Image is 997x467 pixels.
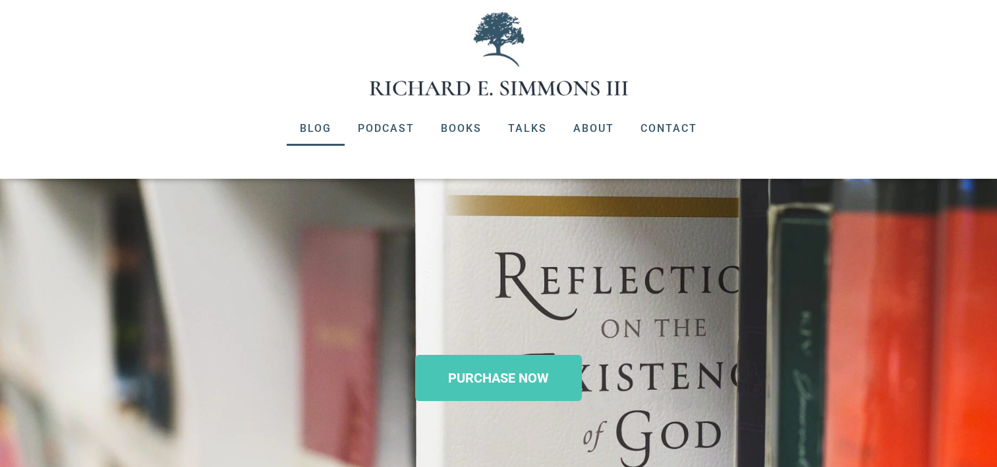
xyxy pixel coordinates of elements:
[448,371,549,385] span: PURCHASE NOW
[287,111,345,146] a: Blog
[345,111,428,146] a: Podcast
[415,355,582,401] a: PURCHASE NOW
[428,111,495,146] a: Books
[560,111,627,146] a: About
[627,111,710,146] a: Contact
[495,111,560,146] a: Talks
